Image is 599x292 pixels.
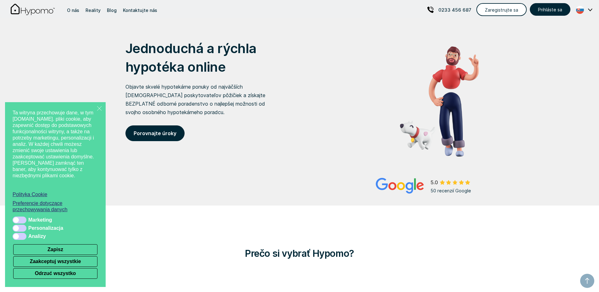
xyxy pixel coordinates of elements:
[430,186,479,195] div: 50 recenzií Google
[125,125,185,141] a: Porovnajte úroky
[86,6,101,14] div: Reality
[376,178,479,195] a: 50 recenzií Google
[530,3,570,16] a: Prihláste sa
[13,256,97,267] button: Zaakceptuj wszystkie
[125,83,280,117] p: Objavte skvelé hypotekárne ponuky od najväčších [DEMOGRAPHIC_DATA] poskytovateľov pôžičiek a získ...
[13,244,97,255] button: Zapisz
[476,3,527,16] a: Zaregistrujte sa
[13,268,97,279] button: Odrzuć wszystko
[67,6,79,14] div: O nás
[438,6,471,14] p: 0233 456 687
[13,191,98,198] a: Polityka Cookie
[144,244,455,263] h2: Prečo si vybrať Hypomo?
[13,200,98,213] a: Preferencje dotyczące przechowywania danych
[123,6,157,14] div: Kontaktujte nás
[125,39,280,76] h1: Jednoduchá a rýchla hypotéka online
[134,130,176,136] strong: Porovnajte úroky
[13,110,98,186] span: Ta witryna przechowuje dane, w tym [DOMAIN_NAME]. pliki cookie, aby zapewnić dostęp do podstawowy...
[427,2,471,17] a: 0233 456 687
[107,6,117,14] div: Blog
[28,217,52,223] span: Marketing
[28,233,46,240] span: Analizy
[28,225,63,231] span: Personalizacja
